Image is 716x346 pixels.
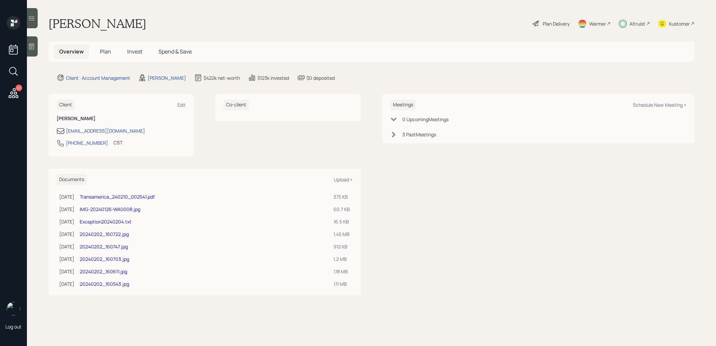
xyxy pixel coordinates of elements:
div: Warmer [589,20,606,27]
img: treva-nostdahl-headshot.png [7,302,20,315]
h6: Client [57,99,75,110]
div: 16.5 KB [333,218,350,225]
span: Spend & Save [158,48,192,55]
div: [DATE] [59,268,74,275]
a: 20240202_160722.jpg [80,231,129,237]
div: [DATE] [59,218,74,225]
div: Client · Account Management [66,74,130,81]
div: $0 deposited [307,74,335,81]
h6: Meetings [390,99,416,110]
h6: Co-client [223,99,249,110]
div: Edit [177,102,186,108]
a: 20240202_160543.jpg [80,281,129,287]
div: Upload + [334,176,353,183]
div: [DATE] [59,243,74,250]
div: $123k invested [257,74,289,81]
span: Invest [127,48,142,55]
div: 0 Upcoming Meeting s [402,116,449,123]
div: 1.45 MB [333,231,350,238]
a: Transamerica_240210_002541.pdf [80,194,155,200]
div: Altruist [630,20,645,27]
div: 912 KB [333,243,350,250]
h1: [PERSON_NAME] [48,16,146,31]
div: [EMAIL_ADDRESS][DOMAIN_NAME] [66,127,145,134]
div: $422k net-worth [204,74,240,81]
div: 375 KB [333,193,350,200]
div: 60.7 KB [333,206,350,213]
div: [DATE] [59,231,74,238]
div: 3 Past Meeting s [402,131,436,138]
div: 1.18 MB [333,268,350,275]
div: 1.2 MB [333,255,350,263]
h6: [PERSON_NAME] [57,116,186,122]
div: Plan Delivery [543,20,570,27]
div: 1.11 MB [333,280,350,287]
div: [DATE] [59,206,74,213]
div: [PHONE_NUMBER] [66,139,108,146]
div: Kustomer [669,20,690,27]
div: Schedule New Meeting + [633,102,686,108]
span: Overview [59,48,84,55]
h6: Documents [57,174,87,185]
div: [DATE] [59,255,74,263]
div: [DATE] [59,280,74,287]
div: Log out [5,323,22,330]
div: CST [113,139,122,146]
a: 20240202_160747.jpg [80,243,128,250]
a: 20240202_160611.jpg [80,268,127,275]
a: Exception20240204.txt [80,218,132,225]
div: [DATE] [59,193,74,200]
div: [PERSON_NAME] [148,74,186,81]
a: IMG-20240126-WA0008.jpg [80,206,140,212]
span: Plan [100,48,111,55]
div: 22 [15,84,22,91]
a: 20240202_160703.jpg [80,256,129,262]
